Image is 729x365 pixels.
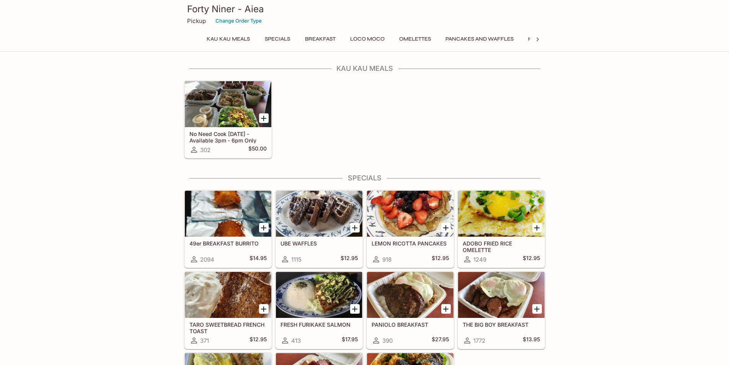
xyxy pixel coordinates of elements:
p: Pickup [187,17,206,25]
div: FRESH FURIKAKE SALMON [276,272,362,318]
button: Specials [260,34,295,44]
button: Add THE BIG BOY BREAKFAST [532,304,542,314]
h5: FRESH FURIKAKE SALMON [281,321,358,328]
div: THE BIG BOY BREAKFAST [458,272,545,318]
button: Add ADOBO FRIED RICE OMELETTE [532,223,542,232]
span: 1115 [291,256,302,263]
h4: Kau Kau Meals [184,64,545,73]
h5: 49er BREAKFAST BURRITO [189,240,267,247]
span: 2094 [200,256,214,263]
button: Pancakes and Waffles [441,34,518,44]
div: TARO SWEETBREAD FRENCH TOAST [185,272,271,318]
button: Breakfast [301,34,340,44]
a: No Need Cook [DATE] - Available 3pm - 6pm Only302$50.00 [184,81,272,158]
div: No Need Cook Today - Available 3pm - 6pm Only [185,81,271,127]
span: 302 [200,146,210,154]
span: 918 [382,256,391,263]
button: Add No Need Cook Today - Available 3pm - 6pm Only [259,113,269,123]
h5: TARO SWEETBREAD FRENCH TOAST [189,321,267,334]
button: Kau Kau Meals [202,34,254,44]
a: THE BIG BOY BREAKFAST1772$13.95 [458,272,545,349]
a: 49er BREAKFAST BURRITO2094$14.95 [184,190,272,268]
div: UBE WAFFLES [276,191,362,237]
span: 390 [382,337,393,344]
a: FRESH FURIKAKE SALMON413$17.95 [276,272,363,349]
h4: Specials [184,174,545,182]
span: 413 [291,337,301,344]
button: Add PANIOLO BREAKFAST [441,304,451,314]
button: Add FRESH FURIKAKE SALMON [350,304,360,314]
button: Loco Moco [346,34,389,44]
button: Hawaiian Style French Toast [524,34,618,44]
h5: PANIOLO BREAKFAST [372,321,449,328]
a: LEMON RICOTTA PANCAKES918$12.95 [367,190,454,268]
button: Change Order Type [212,15,265,27]
button: Add LEMON RICOTTA PANCAKES [441,223,451,232]
h5: No Need Cook [DATE] - Available 3pm - 6pm Only [189,131,267,143]
a: ADOBO FRIED RICE OMELETTE1249$12.95 [458,190,545,268]
a: PANIOLO BREAKFAST390$27.95 [367,272,454,349]
h3: Forty Niner - Aiea [187,3,542,15]
span: 1249 [473,256,486,263]
div: LEMON RICOTTA PANCAKES [367,191,453,237]
a: UBE WAFFLES1115$12.95 [276,190,363,268]
h5: ADOBO FRIED RICE OMELETTE [463,240,540,253]
h5: UBE WAFFLES [281,240,358,247]
h5: LEMON RICOTTA PANCAKES [372,240,449,247]
button: Omelettes [395,34,435,44]
h5: $14.95 [250,255,267,264]
h5: $13.95 [523,336,540,345]
h5: $27.95 [432,336,449,345]
div: ADOBO FRIED RICE OMELETTE [458,191,545,237]
h5: $12.95 [250,336,267,345]
h5: THE BIG BOY BREAKFAST [463,321,540,328]
div: 49er BREAKFAST BURRITO [185,191,271,237]
h5: $12.95 [432,255,449,264]
a: TARO SWEETBREAD FRENCH TOAST371$12.95 [184,272,272,349]
span: 1772 [473,337,485,344]
h5: $50.00 [248,145,267,154]
h5: $12.95 [341,255,358,264]
h5: $17.95 [342,336,358,345]
button: Add UBE WAFFLES [350,223,360,232]
span: 371 [200,337,209,344]
button: Add 49er BREAKFAST BURRITO [259,223,269,232]
h5: $12.95 [523,255,540,264]
div: PANIOLO BREAKFAST [367,272,453,318]
button: Add TARO SWEETBREAD FRENCH TOAST [259,304,269,314]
